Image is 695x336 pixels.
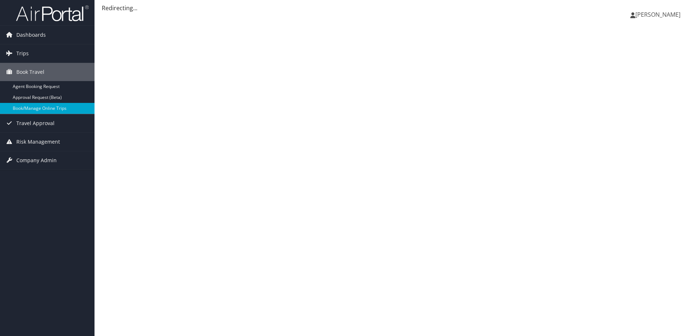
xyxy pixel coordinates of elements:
[16,26,46,44] span: Dashboards
[16,133,60,151] span: Risk Management
[16,5,89,22] img: airportal-logo.png
[630,4,688,25] a: [PERSON_NAME]
[16,44,29,63] span: Trips
[635,11,680,19] span: [PERSON_NAME]
[16,151,57,169] span: Company Admin
[102,4,688,12] div: Redirecting...
[16,114,55,132] span: Travel Approval
[16,63,44,81] span: Book Travel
